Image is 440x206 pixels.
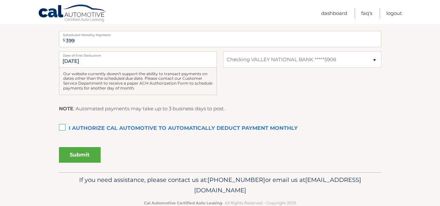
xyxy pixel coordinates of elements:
p: : Automated payments may take up to 3 business days to post. [59,104,225,113]
p: If you need assistance, please contact us at: or email us at [63,175,377,196]
div: Our website currently doesn't support the ability to transact payments on dates other than the sc... [59,68,217,95]
input: Payment Date [59,51,217,68]
strong: Cal Automotive Certified Auto Leasing [144,200,222,205]
label: I authorize cal automotive to automatically deduct payment monthly [59,122,381,135]
span: $ [61,33,67,48]
a: Cal Automotive [38,4,106,23]
span: [EMAIL_ADDRESS][DOMAIN_NAME] [194,176,361,194]
a: FAQ's [361,8,372,19]
strong: NOTE [59,105,73,112]
a: Logout [386,8,402,19]
label: Date of First Deduction [59,51,217,57]
label: Scheduled Monthly Payment [59,31,381,36]
input: Payment Amount [59,31,381,47]
a: Dashboard [321,8,347,19]
span: [PHONE_NUMBER] [207,176,265,184]
button: Submit [59,147,101,163]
